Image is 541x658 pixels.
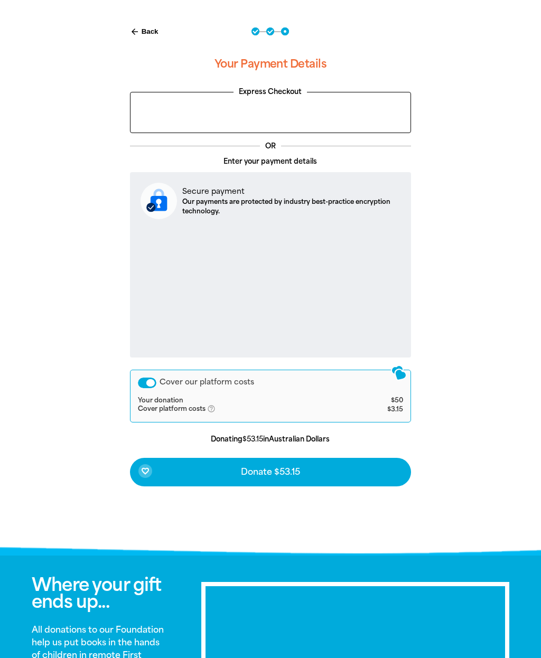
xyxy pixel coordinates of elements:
legend: Express Checkout [234,87,307,97]
td: Cover platform costs [138,405,359,414]
span: Where your gift ends up... [32,575,162,612]
span: Donate $53.15 [241,468,300,476]
button: favorite_borderDonate $53.15 [130,458,412,486]
i: help_outlined [207,405,224,413]
td: $3.15 [359,405,403,414]
button: Back [126,23,163,41]
td: Your donation [138,397,359,405]
iframe: PayPal-paypal [136,97,406,126]
p: Secure payment [182,186,401,197]
h3: Your Payment Details [130,48,412,80]
b: $53.15 [242,435,263,443]
button: Navigate to step 1 of 3 to enter your donation amount [251,27,259,35]
p: Our payments are protected by industry best-practice encryption technology. [182,197,401,216]
button: Navigate to step 3 of 3 to enter your payment details [281,27,289,35]
p: Donating in Australian Dollars [130,434,412,445]
iframe: Secure payment input frame [138,228,403,349]
button: Cover our platform costs [138,378,156,388]
i: favorite_border [141,467,150,475]
p: Enter your payment details [130,156,412,167]
i: arrow_back [130,27,139,36]
td: $50 [359,397,403,405]
button: Navigate to step 2 of 3 to enter your details [266,27,274,35]
p: OR [260,141,281,152]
